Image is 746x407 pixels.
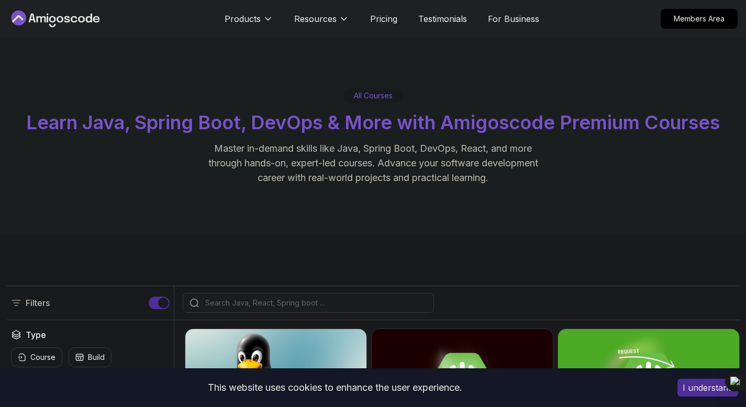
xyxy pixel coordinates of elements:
[294,13,349,33] button: Resources
[225,13,273,33] button: Products
[26,329,46,341] h2: Type
[69,347,112,367] button: Build
[30,352,55,363] p: Course
[26,297,50,309] p: Filters
[354,91,393,101] p: All Courses
[677,379,738,397] button: Accept cookies
[418,13,467,25] a: Testimonials
[370,13,397,25] a: Pricing
[203,298,427,308] input: Search Java, React, Spring boot ...
[197,141,549,185] p: Master in-demand skills like Java, Spring Boot, DevOps, React, and more through hands-on, expert-...
[88,352,105,363] p: Build
[661,9,738,29] a: Members Area
[294,13,337,25] p: Resources
[488,13,539,25] a: For Business
[8,376,662,399] div: This website uses cookies to enhance the user experience.
[26,111,720,134] span: Learn Java, Spring Boot, DevOps & More with Amigoscode Premium Courses
[661,9,737,28] p: Members Area
[11,347,62,367] button: Course
[225,13,261,25] p: Products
